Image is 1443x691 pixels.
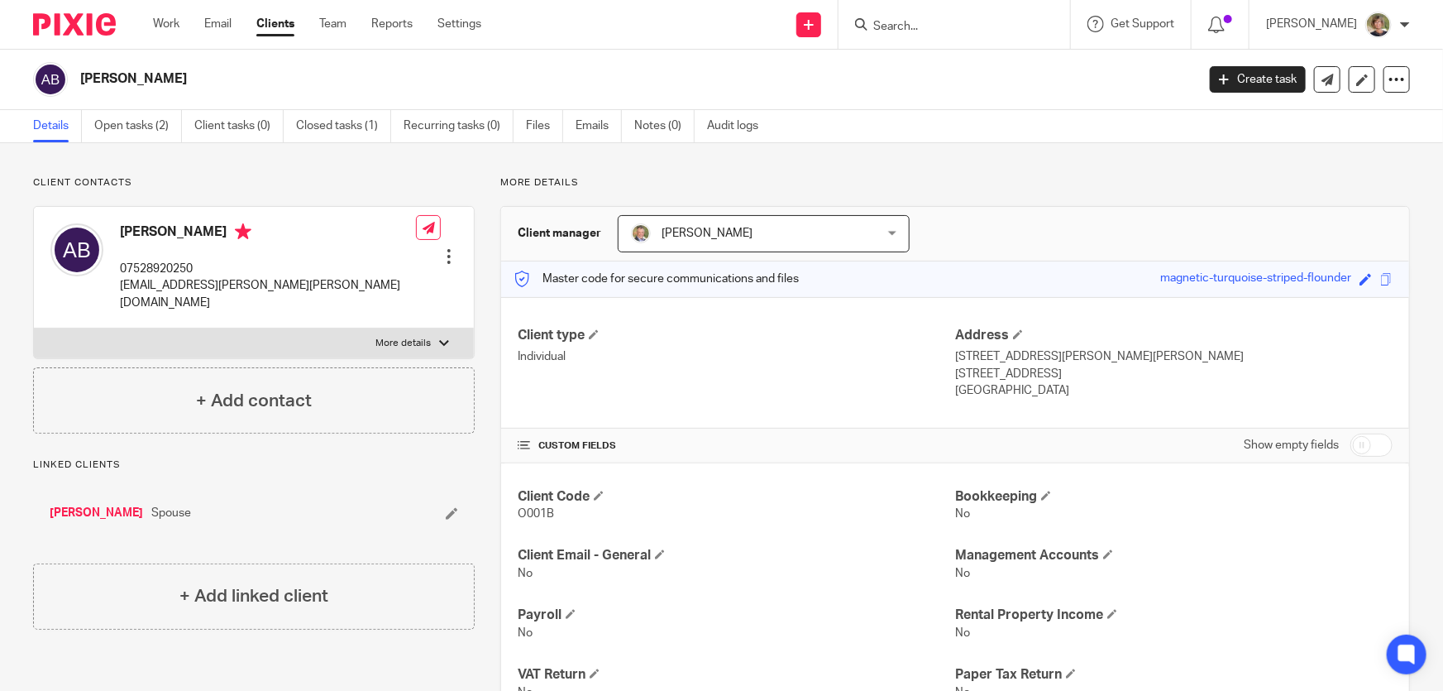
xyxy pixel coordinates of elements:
a: [PERSON_NAME] [50,505,143,521]
h4: CUSTOM FIELDS [518,439,955,453]
a: Reports [371,16,413,32]
span: No [955,568,970,579]
h4: Client type [518,327,955,344]
span: No [518,568,533,579]
i: Primary [235,223,251,240]
p: More details [500,176,1410,190]
h4: Client Email - General [518,547,955,564]
a: Team [319,16,346,32]
p: [STREET_ADDRESS][PERSON_NAME][PERSON_NAME] [955,348,1393,365]
a: Open tasks (2) [94,110,182,142]
span: No [955,627,970,639]
div: magnetic-turquoise-striped-flounder [1160,270,1351,289]
h4: + Add linked client [179,583,328,609]
p: [PERSON_NAME] [1266,16,1357,32]
h2: [PERSON_NAME] [80,70,964,88]
h4: Paper Tax Return [955,666,1393,684]
a: Details [33,110,82,142]
h4: Client Code [518,488,955,506]
span: Spouse [151,505,191,521]
a: Audit logs [707,110,771,142]
img: svg%3E [33,62,68,97]
h3: Client manager [518,225,601,242]
h4: VAT Return [518,666,955,684]
p: Master code for secure communications and files [514,271,799,287]
p: [STREET_ADDRESS] [955,366,1393,382]
p: [GEOGRAPHIC_DATA] [955,382,1393,399]
a: Client tasks (0) [194,110,284,142]
a: Recurring tasks (0) [404,110,514,142]
a: Emails [576,110,622,142]
span: Get Support [1111,18,1174,30]
span: [PERSON_NAME] [662,228,753,239]
p: Linked clients [33,458,475,472]
img: Pixie [33,13,116,36]
h4: [PERSON_NAME] [120,223,416,244]
a: Closed tasks (1) [296,110,391,142]
a: Email [204,16,232,32]
span: O001B [518,508,554,520]
h4: + Add contact [196,388,312,414]
label: Show empty fields [1244,437,1339,453]
h4: Payroll [518,607,955,624]
p: Client contacts [33,176,475,190]
p: More details [375,337,431,350]
span: No [518,627,533,639]
span: No [955,508,970,520]
input: Search [872,20,1020,35]
img: High%20Res%20Andrew%20Price%20Accountants_Poppy%20Jakes%20photography-1109.jpg [631,223,651,243]
a: Files [526,110,563,142]
p: Individual [518,348,955,365]
h4: Rental Property Income [955,607,1393,624]
h4: Management Accounts [955,547,1393,564]
a: Create task [1210,66,1306,93]
h4: Bookkeeping [955,488,1393,506]
img: svg%3E [50,223,103,276]
p: 07528920250 [120,261,416,277]
a: Notes (0) [634,110,695,142]
h4: Address [955,327,1393,344]
a: Clients [256,16,294,32]
img: High%20Res%20Andrew%20Price%20Accountants_Poppy%20Jakes%20photography-1142.jpg [1365,12,1392,38]
a: Settings [437,16,481,32]
p: [EMAIL_ADDRESS][PERSON_NAME][PERSON_NAME][DOMAIN_NAME] [120,277,416,311]
a: Work [153,16,179,32]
